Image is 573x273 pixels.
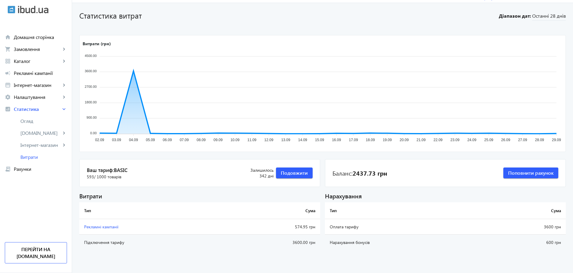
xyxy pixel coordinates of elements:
[163,138,172,142] tspan: 06.09
[225,219,320,235] td: 574.95 грн
[315,138,324,142] tspan: 15.09
[146,138,155,142] tspan: 05.09
[518,138,527,142] tspan: 27.09
[503,168,558,178] button: Поповнити рахунок
[87,174,121,180] span: 593
[498,13,531,19] b: Діапазон дат:
[349,138,358,142] tspan: 17.09
[61,46,67,52] mat-icon: keyboard_arrow_right
[236,167,274,173] span: Залишилось
[61,82,67,88] mat-icon: keyboard_arrow_right
[552,138,561,142] tspan: 29.09
[5,166,11,172] mat-icon: receipt_long
[180,138,189,142] tspan: 07.09
[14,166,67,172] span: Рахунки
[325,219,481,235] td: Оплата тарифу
[325,192,566,200] div: Нарахування
[86,116,97,120] tspan: 900.00
[225,235,320,250] td: 3600.00 грн
[400,138,409,142] tspan: 20.09
[535,138,544,142] tspan: 28.09
[5,242,67,263] a: Перейти на [DOMAIN_NAME]
[95,138,104,142] tspan: 02.09
[236,167,274,179] div: 342 дні
[197,138,206,142] tspan: 08.09
[85,85,97,88] tspan: 2700.00
[8,6,15,13] img: ibud.svg
[84,224,118,230] span: Рекламні кампанії
[353,169,387,177] b: 2437.73 грн
[20,118,67,124] span: Огляд
[61,142,67,148] mat-icon: keyboard_arrow_right
[79,10,496,21] h1: Статистика витрат
[332,138,341,142] tspan: 16.09
[14,34,67,40] span: Домашня сторінка
[20,130,61,136] span: [DOMAIN_NAME]
[61,94,67,100] mat-icon: keyboard_arrow_right
[85,100,97,104] tspan: 1800.00
[14,82,61,88] span: Інтернет-магазин
[281,170,308,176] span: Подовжити
[94,174,121,180] span: / 1000 товарів
[79,192,320,200] div: Витрати
[433,138,442,142] tspan: 22.09
[87,167,236,174] span: Ваш тариф:
[225,202,320,219] th: Сума
[5,46,11,52] mat-icon: shopping_cart
[90,131,96,135] tspan: 0.00
[214,138,223,142] tspan: 09.09
[114,167,128,173] span: Basic
[501,138,510,142] tspan: 26.09
[332,169,387,177] div: Баланс:
[5,82,11,88] mat-icon: storefront
[14,94,61,100] span: Налаштування
[276,168,313,178] button: Подовжити
[484,138,493,142] tspan: 25.09
[61,130,67,136] mat-icon: keyboard_arrow_right
[298,138,307,142] tspan: 14.09
[14,46,61,52] span: Замовлення
[61,58,67,64] mat-icon: keyboard_arrow_right
[14,70,67,76] span: Рекламні кампанії
[5,58,11,64] mat-icon: grid_view
[20,154,67,160] span: Витрати
[129,138,138,142] tspan: 04.09
[20,142,61,148] span: Інтернет-магазин
[281,138,290,142] tspan: 13.09
[481,202,566,219] th: Сума
[230,138,239,142] tspan: 10.09
[5,34,11,40] mat-icon: home
[247,138,256,142] tspan: 11.09
[14,58,61,64] span: Каталог
[481,219,566,235] td: 3600 грн
[325,202,481,219] th: Тип
[417,138,426,142] tspan: 21.09
[508,170,553,176] span: Поповнити рахунок
[79,235,225,250] td: Підключення тарифу
[112,138,121,142] tspan: 03.09
[481,235,566,250] td: 600 грн
[264,138,273,142] tspan: 12.09
[532,13,566,21] span: Останні 28 днів
[366,138,375,142] tspan: 18.09
[85,54,97,58] tspan: 4500.00
[85,70,97,73] tspan: 3600.00
[18,6,48,13] img: ibud_text.svg
[383,138,392,142] tspan: 19.09
[5,106,11,112] mat-icon: analytics
[14,106,61,112] span: Статистика
[5,94,11,100] mat-icon: settings
[61,106,67,112] mat-icon: keyboard_arrow_right
[450,138,459,142] tspan: 23.09
[79,202,225,219] th: Тип
[325,235,481,250] td: Нарахування бонусів
[83,41,111,46] text: Витрати (грн)
[467,138,476,142] tspan: 24.09
[5,70,11,76] mat-icon: campaign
